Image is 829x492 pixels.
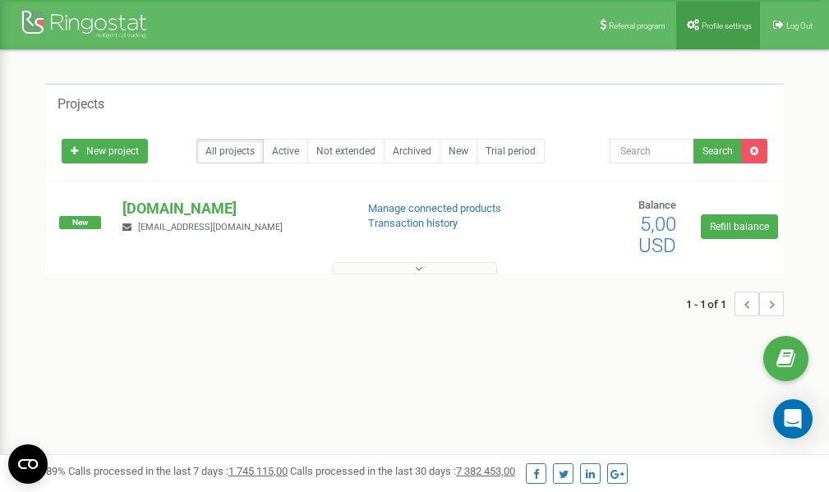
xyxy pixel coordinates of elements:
a: Trial period [477,139,545,163]
a: Transaction history [368,217,458,229]
a: New [440,139,477,163]
a: New project [62,139,148,163]
p: [DOMAIN_NAME] [122,198,341,219]
a: Active [263,139,308,163]
a: Archived [384,139,440,163]
span: Log Out [786,21,813,30]
h5: Projects [58,97,104,112]
span: New [59,216,101,229]
button: Open CMP widget [8,444,48,484]
span: 5,00 USD [638,213,676,257]
a: Refill balance [701,214,778,239]
span: Calls processed in the last 30 days : [290,465,515,477]
a: Not extended [307,139,385,163]
span: Profile settings [702,21,752,30]
u: 7 382 453,00 [456,465,515,477]
span: Calls processed in the last 7 days : [68,465,288,477]
button: Search [693,139,742,163]
span: Balance [638,199,676,211]
div: Open Intercom Messenger [773,399,813,439]
a: Manage connected products [368,202,501,214]
span: 1 - 1 of 1 [686,292,735,316]
a: All projects [196,139,264,163]
span: Referral program [609,21,666,30]
input: Search [610,139,694,163]
nav: ... [686,275,784,333]
u: 1 745 115,00 [228,465,288,477]
span: [EMAIL_ADDRESS][DOMAIN_NAME] [138,222,283,232]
